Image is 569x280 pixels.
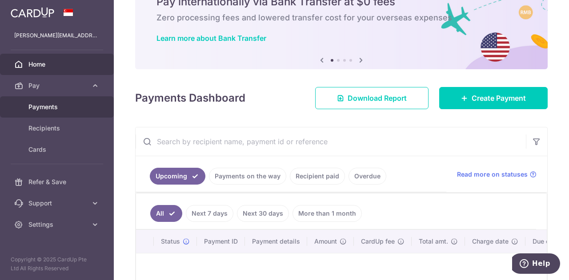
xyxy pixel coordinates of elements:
[533,237,559,246] span: Due date
[512,253,560,276] iframe: Opens a widget where you can find more information
[28,177,87,186] span: Refer & Save
[457,170,537,179] a: Read more on statuses
[186,205,233,222] a: Next 7 days
[150,205,182,222] a: All
[135,90,245,106] h4: Payments Dashboard
[361,237,395,246] span: CardUp fee
[290,168,345,185] a: Recipient paid
[419,237,448,246] span: Total amt.
[472,237,509,246] span: Charge date
[156,12,526,23] h6: Zero processing fees and lowered transfer cost for your overseas expenses
[348,93,407,103] span: Download Report
[11,7,54,18] img: CardUp
[209,168,286,185] a: Payments on the way
[28,145,87,154] span: Cards
[28,124,87,133] span: Recipients
[439,87,548,109] a: Create Payment
[457,170,528,179] span: Read more on statuses
[14,31,100,40] p: [PERSON_NAME][EMAIL_ADDRESS][DOMAIN_NAME]
[136,127,526,156] input: Search by recipient name, payment id or reference
[156,34,266,43] a: Learn more about Bank Transfer
[161,237,180,246] span: Status
[472,93,526,103] span: Create Payment
[315,87,429,109] a: Download Report
[237,205,289,222] a: Next 30 days
[28,103,87,111] span: Payments
[150,168,205,185] a: Upcoming
[245,230,307,253] th: Payment details
[314,237,337,246] span: Amount
[28,220,87,229] span: Settings
[28,81,87,90] span: Pay
[28,60,87,69] span: Home
[293,205,362,222] a: More than 1 month
[197,230,245,253] th: Payment ID
[349,168,386,185] a: Overdue
[28,199,87,208] span: Support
